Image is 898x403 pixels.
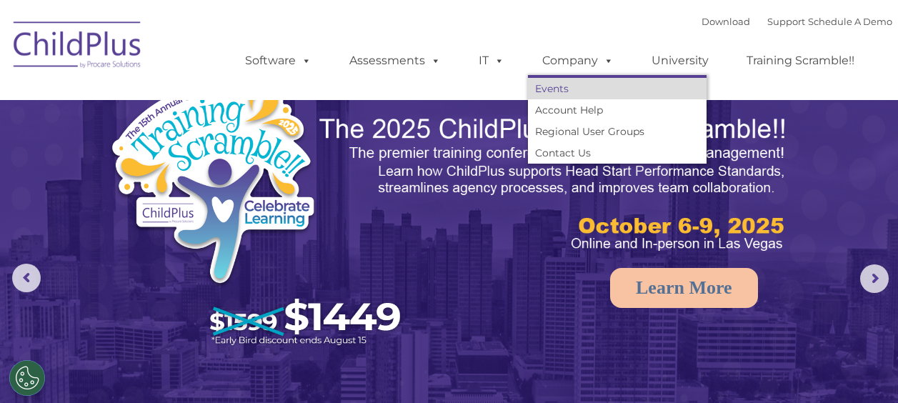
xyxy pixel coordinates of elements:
[767,16,805,27] a: Support
[702,16,750,27] a: Download
[199,153,259,164] span: Phone number
[528,99,707,121] a: Account Help
[528,46,628,75] a: Company
[808,16,892,27] a: Schedule A Demo
[637,46,723,75] a: University
[528,121,707,142] a: Regional User Groups
[702,16,892,27] font: |
[335,46,455,75] a: Assessments
[464,46,519,75] a: IT
[732,46,869,75] a: Training Scramble!!
[231,46,326,75] a: Software
[610,268,758,308] a: Learn More
[664,249,898,403] iframe: Chat Widget
[528,78,707,99] a: Events
[6,11,149,83] img: ChildPlus by Procare Solutions
[528,142,707,164] a: Contact Us
[199,94,242,105] span: Last name
[9,360,45,396] button: Cookies Settings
